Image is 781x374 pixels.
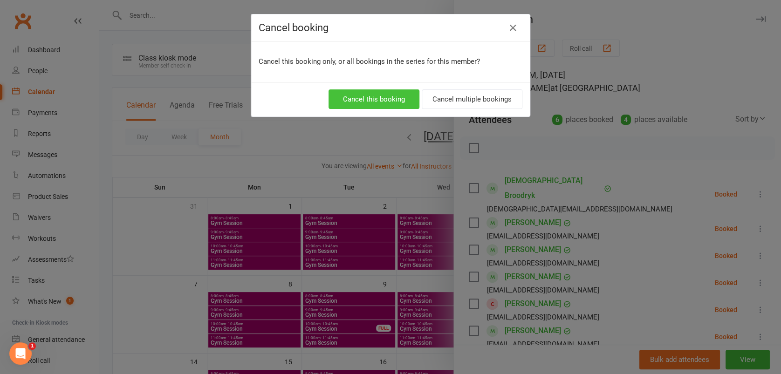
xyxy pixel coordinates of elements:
button: Close [506,20,521,35]
iframe: Intercom live chat [9,342,32,365]
h4: Cancel booking [259,22,522,34]
button: Cancel multiple bookings [422,89,522,109]
p: Cancel this booking only, or all bookings in the series for this member? [259,56,522,67]
button: Cancel this booking [329,89,419,109]
span: 1 [28,342,36,350]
